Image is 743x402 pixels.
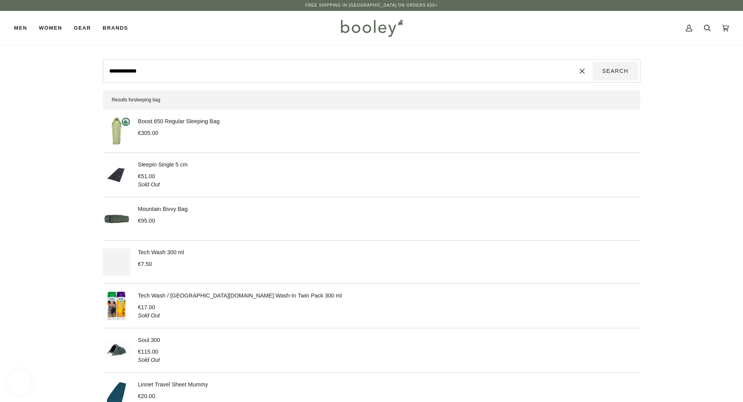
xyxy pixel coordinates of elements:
[305,2,438,9] p: Free Shipping in [GEOGRAPHIC_DATA] on Orders €50+
[33,11,68,45] a: Women
[138,173,155,179] span: €51.00
[138,206,188,212] a: Mountain Bivvy Bag
[105,62,572,80] input: Search our store
[138,349,158,355] span: €115.00
[103,336,130,365] img: Vango Soul 300 - Booley Galway
[138,337,160,343] a: Soul 300
[14,11,33,45] a: Men
[8,371,31,394] iframe: Button to open loyalty program pop-up
[112,95,631,105] p: Results for
[134,97,160,103] span: sleeping bag
[138,181,160,188] em: Sold Out
[74,24,91,32] span: Gear
[138,393,155,399] span: €20.00
[593,62,638,80] button: Search
[138,161,188,168] a: Sleepin Single 5 cm
[138,292,342,299] a: Tech Wash / [GEOGRAPHIC_DATA][DOMAIN_NAME] Wash-In Twin Pack 300 ml
[103,248,130,276] a: Nikwax Tech Wash 300ml - Booley Galway
[138,249,184,255] a: Tech Wash 300 ml
[138,381,208,388] a: Linnet Travel Sheet Mummy
[138,357,160,363] em: Sold Out
[138,118,220,124] a: Boost 650 Regular Sleeping Bag
[103,292,130,320] img: Nikwax Tech Wash / TX.Direct Wash-In Twin Pack 300ml - Booley Galway
[138,304,155,310] span: €17.00
[337,17,406,39] img: Booley
[68,11,97,45] a: Gear
[138,130,158,136] span: €305.00
[138,261,152,267] span: €7.50
[138,312,160,319] em: Sold Out
[39,24,62,32] span: Women
[138,218,155,224] span: €95.00
[97,11,134,45] a: Brands
[103,24,128,32] span: Brands
[14,24,27,32] span: Men
[571,62,592,80] button: Reset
